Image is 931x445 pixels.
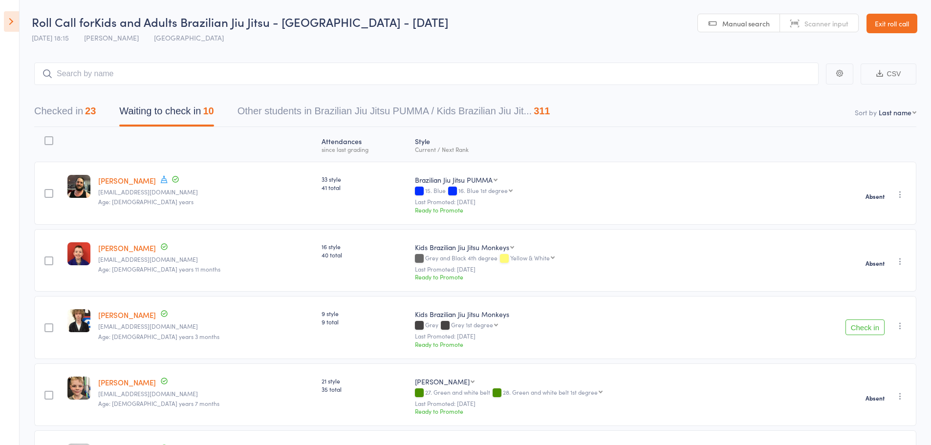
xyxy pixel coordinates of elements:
[98,243,156,253] a: [PERSON_NAME]
[98,399,219,407] span: Age: [DEMOGRAPHIC_DATA] years 7 months
[32,14,94,30] span: Roll Call for
[861,64,916,85] button: CSV
[203,106,214,116] div: 10
[415,206,785,214] div: Ready to Promote
[411,131,789,157] div: Style
[98,256,314,263] small: gypsie_leigh@y7mail.com
[318,131,411,157] div: Atten­dances
[415,407,785,415] div: Ready to Promote
[415,187,785,195] div: 15. Blue
[804,19,848,28] span: Scanner input
[415,309,785,319] div: Kids Brazilian Jiu Jitsu Monkeys
[415,242,509,252] div: Kids Brazilian Jiu Jitsu Monkeys
[322,183,407,191] span: 41 total
[98,265,220,273] span: Age: [DEMOGRAPHIC_DATA] years 11 months
[415,175,493,185] div: Brazilian Jiu Jitsu PUMMA
[415,321,785,330] div: Grey
[415,254,785,263] div: Grey and Black 4th degree
[503,389,598,395] div: 28. Green and white belt 1st degree
[415,389,785,397] div: 27. Green and white belt
[510,254,550,261] div: Yellow & White
[722,19,770,28] span: Manual search
[322,318,407,326] span: 9 total
[855,107,877,117] label: Sort by
[34,101,96,127] button: Checked in23
[415,266,785,273] small: Last Promoted: [DATE]
[322,251,407,259] span: 40 total
[238,101,550,127] button: Other students in Brazilian Jiu Jitsu PUMMA / Kids Brazilian Jiu Jit...311
[322,377,407,385] span: 21 style
[98,189,314,195] small: stewart_alpert@yahoo.com.au
[98,323,314,330] small: bchadwick72@outlook.com
[67,175,90,198] img: image1652777604.png
[98,377,156,387] a: [PERSON_NAME]
[32,33,69,42] span: [DATE] 18:15
[322,309,407,318] span: 9 style
[67,242,90,265] img: image1618623228.png
[415,377,470,386] div: [PERSON_NAME]
[415,273,785,281] div: Ready to Promote
[119,101,214,127] button: Waiting to check in10
[451,321,493,328] div: Grey 1st degree
[866,14,917,33] a: Exit roll call
[866,259,885,267] strong: Absent
[98,175,156,186] a: [PERSON_NAME]
[154,33,224,42] span: [GEOGRAPHIC_DATA]
[322,146,407,152] div: since last grading
[415,146,785,152] div: Current / Next Rank
[85,106,96,116] div: 23
[415,400,785,407] small: Last Promoted: [DATE]
[534,106,550,116] div: 311
[67,309,90,332] img: image1731472206.png
[98,310,156,320] a: [PERSON_NAME]
[98,197,194,206] span: Age: [DEMOGRAPHIC_DATA] years
[415,340,785,348] div: Ready to Promote
[322,242,407,251] span: 16 style
[322,175,407,183] span: 33 style
[94,14,449,30] span: Kids and Adults Brazilian Jiu Jitsu - [GEOGRAPHIC_DATA] - [DATE]
[845,319,885,335] button: Check in
[458,187,508,193] div: 16. Blue 1st degree
[67,377,90,400] img: image1696396701.png
[415,333,785,339] small: Last Promoted: [DATE]
[866,394,885,402] strong: Absent
[34,63,819,85] input: Search by name
[98,390,314,397] small: emilyhaden88@gmail.com
[879,107,911,117] div: Last name
[322,385,407,393] span: 35 total
[84,33,139,42] span: [PERSON_NAME]
[98,332,219,340] span: Age: [DEMOGRAPHIC_DATA] years 3 months
[415,198,785,205] small: Last Promoted: [DATE]
[866,192,885,200] strong: Absent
